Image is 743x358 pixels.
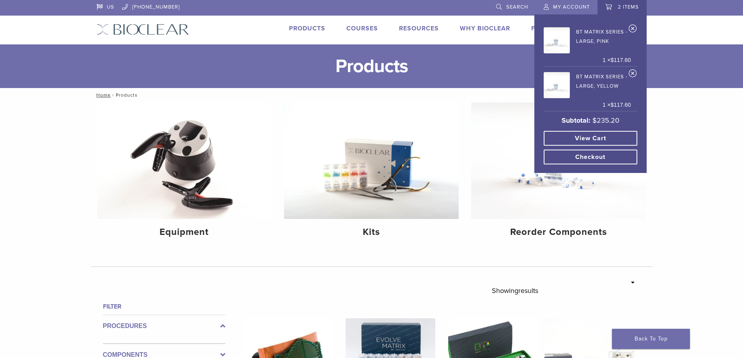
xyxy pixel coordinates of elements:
[544,150,637,164] a: Checkout
[610,57,614,63] span: $
[492,282,538,299] p: Showing results
[544,131,637,146] a: View cart
[103,321,225,331] label: Procedures
[506,4,528,10] span: Search
[612,329,690,349] a: Back To Top
[629,69,637,81] a: Remove BT Matrix Series - Large, Yellow from cart
[346,25,378,32] a: Courses
[284,102,459,244] a: Kits
[97,102,272,244] a: Equipment
[603,101,631,109] span: 1 ×
[290,225,452,239] h4: Kits
[471,102,646,244] a: Reorder Components
[592,116,597,125] span: $
[544,27,570,53] img: BT Matrix Series - Large, Pink
[97,24,189,35] img: Bioclear
[91,88,653,102] nav: Products
[94,92,111,98] a: Home
[618,4,639,10] span: 2 items
[553,4,590,10] span: My Account
[629,24,637,36] a: Remove BT Matrix Series - Large, Pink from cart
[610,102,614,108] span: $
[603,56,631,65] span: 1 ×
[544,70,631,98] a: BT Matrix Series - Large, Yellow
[111,93,116,97] span: /
[592,116,619,125] bdi: 235.20
[103,302,225,311] h4: Filter
[610,57,631,63] bdi: 117.60
[97,102,272,219] img: Equipment
[471,102,646,219] img: Reorder Components
[103,225,266,239] h4: Equipment
[544,72,570,98] img: BT Matrix Series - Large, Yellow
[562,116,590,125] strong: Subtotal:
[610,102,631,108] bdi: 117.60
[544,25,631,53] a: BT Matrix Series - Large, Pink
[289,25,325,32] a: Products
[531,25,583,32] a: Find A Doctor
[399,25,439,32] a: Resources
[284,102,459,219] img: Kits
[477,225,640,239] h4: Reorder Components
[460,25,510,32] a: Why Bioclear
